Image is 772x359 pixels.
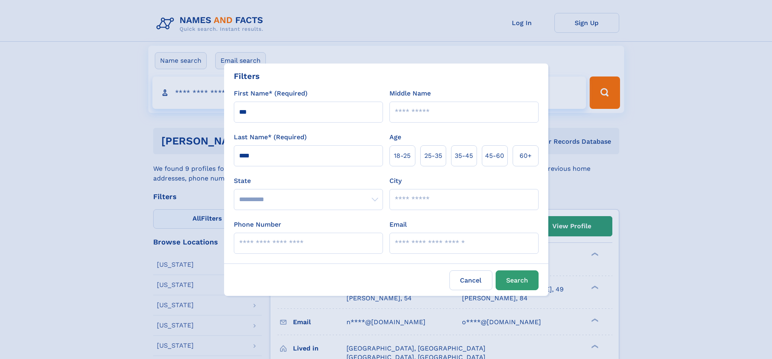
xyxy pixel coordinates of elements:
[394,151,411,161] span: 18‑25
[389,89,431,98] label: Middle Name
[449,270,492,290] label: Cancel
[496,270,539,290] button: Search
[234,89,308,98] label: First Name* (Required)
[234,70,260,82] div: Filters
[234,220,281,229] label: Phone Number
[389,132,401,142] label: Age
[520,151,532,161] span: 60+
[485,151,504,161] span: 45‑60
[234,132,307,142] label: Last Name* (Required)
[389,220,407,229] label: Email
[455,151,473,161] span: 35‑45
[234,176,383,186] label: State
[389,176,402,186] label: City
[424,151,442,161] span: 25‑35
